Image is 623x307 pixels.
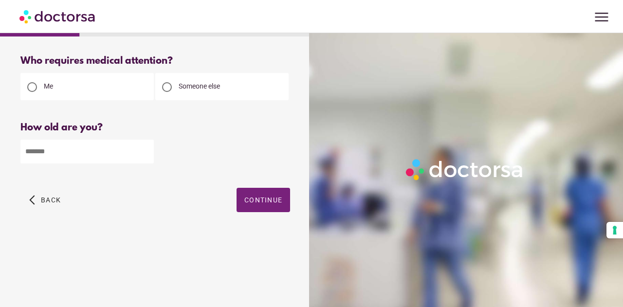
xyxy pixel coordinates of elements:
[41,196,61,204] span: Back
[19,5,96,27] img: Doctorsa.com
[179,82,220,90] span: Someone else
[237,188,290,212] button: Continue
[20,122,290,133] div: How old are you?
[403,156,527,183] img: Logo-Doctorsa-trans-White-partial-flat.png
[25,188,65,212] button: arrow_back_ios Back
[44,82,53,90] span: Me
[20,55,290,67] div: Who requires medical attention?
[592,8,611,26] span: menu
[244,196,282,204] span: Continue
[606,222,623,238] button: Your consent preferences for tracking technologies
